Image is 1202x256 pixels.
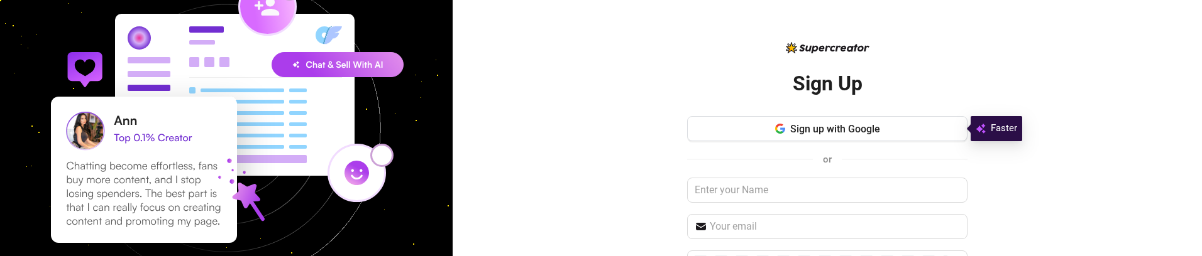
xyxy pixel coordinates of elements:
[793,71,863,97] h2: Sign Up
[687,178,968,203] input: Enter your Name
[790,123,880,135] span: Sign up with Google
[823,154,832,165] span: or
[786,42,869,53] img: logo-BBDzfeDw.svg
[710,219,960,234] input: Your email
[991,121,1017,136] span: Faster
[976,121,986,136] img: svg%3e
[687,116,968,141] button: Sign up with Google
